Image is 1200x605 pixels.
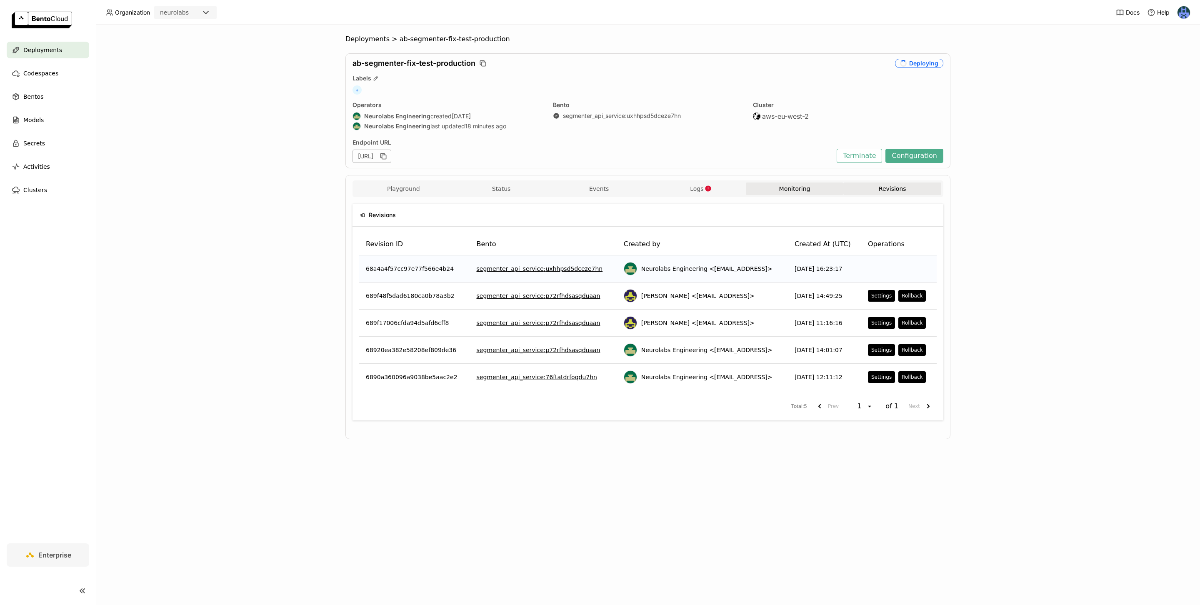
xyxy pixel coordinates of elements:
[868,317,895,329] button: Settings
[355,182,452,195] button: Playground
[762,112,809,120] span: aws-eu-west-2
[7,182,89,198] a: Clusters
[624,262,637,275] img: Neurolabs Engineering
[563,112,681,120] a: segmenter_api_service:uxhhpsd5dceze7hn
[476,319,600,327] a: segmenter_api_service:p72rfhdsasqduaan
[352,59,475,68] span: ab-segmenter-fix-test-production
[788,255,861,282] td: [DATE] 16:23:17
[641,319,755,327] span: [PERSON_NAME] <[EMAIL_ADDRESS]>
[7,42,89,58] a: Deployments
[791,402,807,410] span: Total : 5
[898,371,926,383] button: Rollback
[345,35,950,43] nav: Breadcrumbs navigation
[7,88,89,105] a: Bentos
[866,403,873,410] svg: open
[352,101,543,109] div: Operators
[353,112,360,120] img: Neurolabs Engineering
[811,399,842,414] button: previous page. current page 1 of 1
[788,364,861,390] td: [DATE] 12:11:12
[366,373,457,381] span: 6890a360096a9038be5aac2e2
[788,310,861,337] td: [DATE] 11:16:16
[345,35,390,43] span: Deployments
[390,35,400,43] span: >
[641,265,772,273] span: Neurolabs Engineering <[EMAIL_ADDRESS]>
[7,158,89,175] a: Activities
[23,92,43,102] span: Bentos
[885,149,943,163] button: Configuration
[902,320,922,326] div: Rollback
[855,402,866,410] div: 1
[902,292,922,299] div: Rollback
[690,185,703,192] span: Logs
[788,337,861,364] td: [DATE] 14:01:07
[641,346,772,354] span: Neurolabs Engineering <[EMAIL_ADDRESS]>
[1126,9,1140,16] span: Docs
[753,101,943,109] div: Cluster
[861,233,937,255] th: Operations
[641,292,755,300] span: [PERSON_NAME] <[EMAIL_ADDRESS]>
[7,65,89,82] a: Codespaces
[353,122,360,130] img: Neurolabs Engineering
[352,112,543,120] div: created
[366,292,454,300] span: 689f48f5dad6180ca0b78a3b2
[359,233,470,255] th: Revision ID
[7,135,89,152] a: Secrets
[895,59,943,68] div: Deploying
[23,45,62,55] span: Deployments
[470,233,617,255] th: Bento
[902,347,922,353] div: Rollback
[23,185,47,195] span: Clusters
[905,399,937,414] button: next page. current page 1 of 1
[23,138,45,148] span: Secrets
[871,320,892,326] div: Settings
[624,344,637,356] img: Neurolabs Engineering
[352,122,543,130] div: last updated
[476,292,600,300] a: segmenter_api_service:p72rfhdsasqduaan
[746,182,844,195] button: Monitoring
[871,374,892,380] div: Settings
[465,122,506,130] span: 18 minutes ago
[868,371,895,383] button: Settings
[364,112,430,120] strong: Neurolabs Engineering
[452,112,471,120] span: [DATE]
[366,265,454,273] span: 68a4a4f57cc97e77f566e4b24
[871,292,892,299] div: Settings
[364,122,430,130] strong: Neurolabs Engineering
[868,344,895,356] button: Settings
[898,317,926,329] button: Rollback
[788,233,861,255] th: Created At (UTC)
[617,233,788,255] th: Created by
[1157,9,1170,16] span: Help
[837,149,882,163] button: Terminate
[624,290,637,302] img: Farouk Ghallabi
[550,182,648,195] button: Events
[12,12,72,28] img: logo
[38,551,71,559] span: Enterprise
[902,374,922,380] div: Rollback
[1147,8,1170,17] div: Help
[788,282,861,310] td: [DATE] 14:49:25
[553,101,743,109] div: Bento
[898,344,926,356] button: Rollback
[641,373,772,381] span: Neurolabs Engineering <[EMAIL_ADDRESS]>
[369,210,396,220] span: Revisions
[352,150,391,163] div: [URL]
[7,543,89,567] a: Enterprise
[476,346,600,354] a: segmenter_api_service:p72rfhdsasqduaan
[899,59,907,67] i: loading
[624,371,637,383] img: Neurolabs Engineering
[885,402,898,410] span: of 1
[868,290,895,302] button: Settings
[23,162,50,172] span: Activities
[23,68,58,78] span: Codespaces
[898,290,926,302] button: Rollback
[160,8,189,17] div: neurolabs
[400,35,510,43] span: ab-segmenter-fix-test-production
[366,319,449,327] span: 689f17006cfda94d5afd6cff8
[1116,8,1140,17] a: Docs
[7,112,89,128] a: Models
[366,346,456,354] span: 68920ea382e58208ef809de36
